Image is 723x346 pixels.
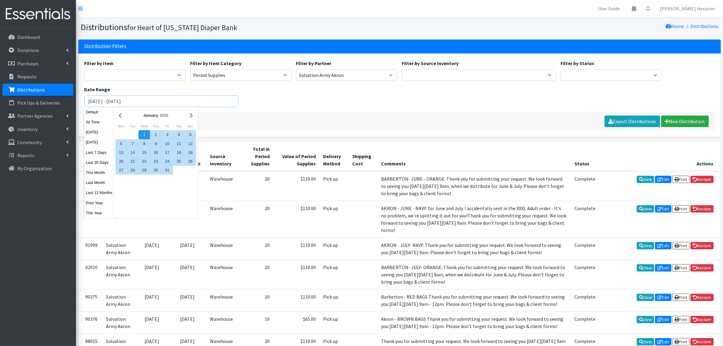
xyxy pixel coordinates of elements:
[672,294,690,301] a: Print
[78,142,103,171] th: ID
[378,289,571,311] td: Barberton - RED BAGS Thank you for submitting your request. We look forward to seeing you [DATE][...
[138,130,150,139] div: 1
[378,237,571,260] td: AKRON - JULY- NAVY: Thank you for submitting your request. We look forward to seeing you [DATE][D...
[691,338,714,345] a: Reclaim
[17,100,60,106] p: Pick Ups & Deliveries
[637,338,654,345] a: View
[84,86,110,93] label: Date Range
[17,61,39,67] p: Purchases
[378,260,571,289] td: BARBERTON- JULY- ORANGE: Thank you for submitting your request. We look forward to seeing you [DA...
[185,139,196,148] div: 12
[637,205,654,213] a: View
[135,237,169,260] td: [DATE]
[17,87,45,93] p: Distributions
[637,316,654,323] a: View
[17,165,52,171] p: My Organization
[571,237,599,260] td: Complete
[571,260,599,289] td: Complete
[319,311,349,334] td: Pick up
[173,157,185,166] div: 25
[2,71,73,83] a: Requests
[672,242,690,249] a: Print
[296,60,332,67] label: Filter by Partner
[240,237,273,260] td: 20
[599,142,721,171] th: Actions
[115,139,127,148] div: 6
[84,168,114,177] button: This Month
[17,47,39,53] p: Donations
[185,157,196,166] div: 26
[185,130,196,139] div: 5
[655,176,671,183] a: Edit
[169,311,206,334] td: [DATE]
[84,148,114,157] button: Last 7 Days
[135,289,169,311] td: [DATE]
[691,176,714,183] a: Reclaim
[84,43,127,50] h3: Distribution Filters
[349,142,377,171] th: Shipping Cost
[173,122,185,130] div: Saturday
[691,205,714,213] a: Reclaim
[135,260,169,289] td: [DATE]
[319,289,349,311] td: Pick up
[173,130,185,139] div: 4
[138,157,150,166] div: 22
[143,113,158,118] strong: January
[378,311,571,334] td: Akron - BROWN BAGS Thank you for submitting your request. We look forward to seeing you [DATE][DA...
[240,171,273,201] td: 20
[84,158,114,167] button: Last 30 Days
[78,289,103,311] td: 90375
[84,178,114,187] button: Last Month
[103,311,135,334] td: Salvation Army Akron
[206,171,240,201] td: Warehouse
[78,237,103,260] td: 91999
[103,289,135,311] td: Salvation Army Akron
[103,260,135,289] td: Salvation Army Akron
[571,289,599,311] td: Complete
[103,237,135,260] td: Salvation Army Akron
[273,171,319,201] td: $110.00
[127,166,138,175] div: 28
[2,31,73,43] a: Dashboard
[655,316,671,323] a: Edit
[150,166,162,175] div: 30
[240,142,273,171] th: Total in Period Supplies
[637,176,654,183] a: View
[691,23,718,29] a: Distributions
[84,188,114,197] button: Last 12 Months
[78,311,103,334] td: 90376
[691,242,714,249] a: Reclaim
[2,44,73,56] a: Donations
[672,205,690,213] a: Print
[84,118,114,126] button: All Time
[2,110,73,122] a: Partner Agencies
[127,157,138,166] div: 21
[138,148,150,157] div: 15
[78,171,103,201] td: 92008
[206,201,240,237] td: Warehouse
[190,60,241,67] label: Filter by Item Category
[150,148,162,157] div: 16
[150,122,162,130] div: Thursday
[17,74,36,80] p: Requests
[84,108,114,116] button: Default
[17,126,38,132] p: Inventory
[17,113,53,119] p: Partner Agencies
[637,294,654,301] a: View
[17,139,42,145] p: Community
[162,166,173,175] div: 31
[150,130,162,139] div: 2
[162,139,173,148] div: 10
[691,294,714,301] a: Reclaim
[185,148,196,157] div: 19
[84,209,114,217] button: This Year
[84,60,114,67] label: Filter by Item
[672,316,690,323] a: Print
[115,122,127,130] div: Monday
[78,201,103,237] td: 91997
[655,205,671,213] a: Edit
[273,201,319,237] td: $110.00
[593,2,625,15] a: User Guide
[691,316,714,323] a: Reclaim
[2,4,73,24] img: HumanEssentials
